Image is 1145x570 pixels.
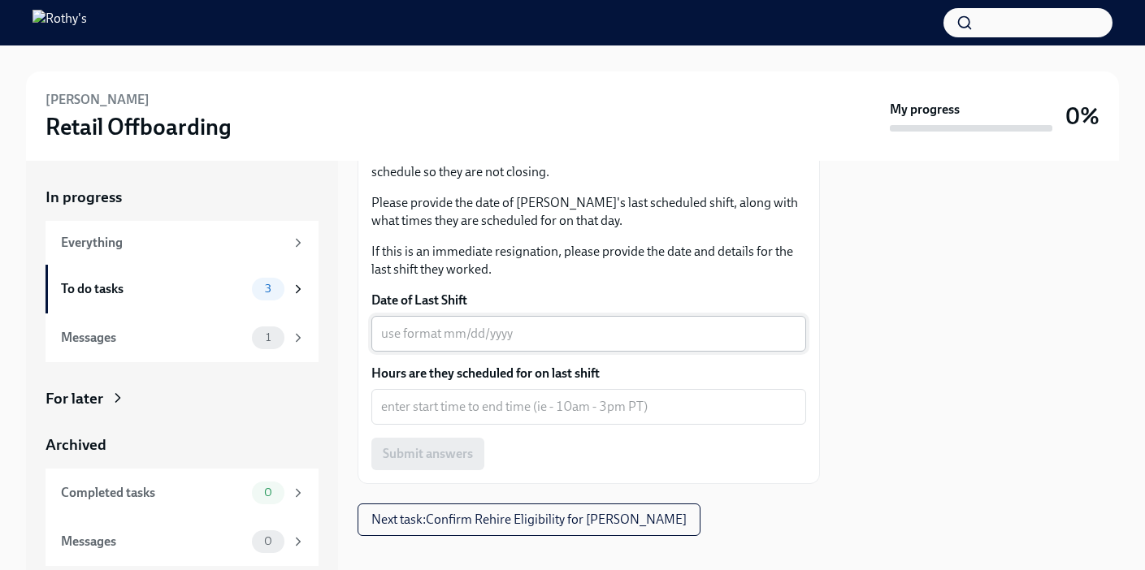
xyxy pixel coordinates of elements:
img: Rothy's [33,10,87,36]
div: Everything [61,234,284,252]
label: Hours are they scheduled for on last shift [371,365,806,382]
a: To do tasks3 [46,265,319,313]
a: Everything [46,221,319,265]
label: Date of Last Shift [371,291,806,309]
a: Archived [46,434,319,456]
button: Next task:Confirm Rehire Eligibility for [PERSON_NAME] [358,503,700,536]
div: To do tasks [61,280,245,298]
p: Please provide the date of [PERSON_NAME]'s last scheduled shift, along with what times they are s... [371,194,806,230]
a: Completed tasks0 [46,469,319,517]
span: 1 [256,331,280,343]
h3: Retail Offboarding [46,112,232,141]
span: 3 [255,283,281,295]
span: Next task : Confirm Rehire Eligibility for [PERSON_NAME] [371,512,687,528]
div: Completed tasks [61,484,245,502]
p: If this is an immediate resignation, please provide the date and details for the last shift they ... [371,243,806,279]
div: Messages [61,533,245,551]
a: Messages0 [46,517,319,566]
span: 0 [254,535,282,547]
span: 0 [254,486,282,499]
div: Messages [61,329,245,347]
a: In progress [46,187,319,208]
div: For later [46,388,103,409]
h6: [PERSON_NAME] [46,91,150,109]
strong: My progress [890,101,960,119]
a: For later [46,388,319,409]
h3: 0% [1065,101,1099,131]
a: Messages1 [46,313,319,362]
